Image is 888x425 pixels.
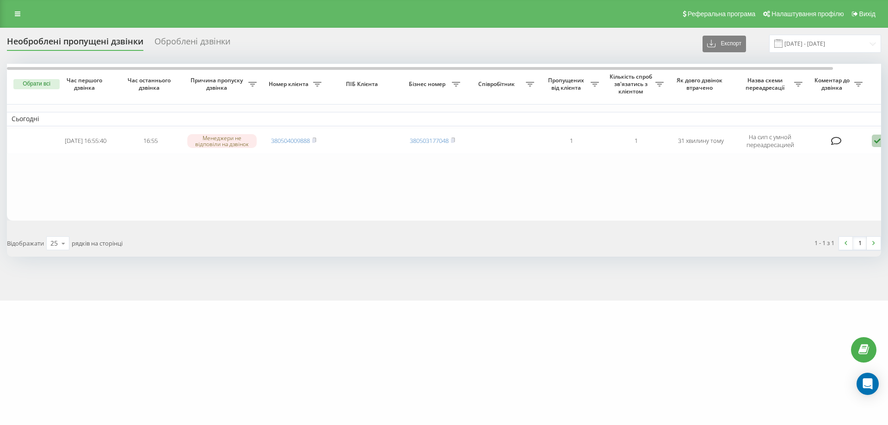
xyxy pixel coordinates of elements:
span: ПІБ Клієнта [334,80,392,88]
span: Назва схеми переадресації [738,77,794,91]
td: [DATE] 16:55:40 [53,128,118,154]
td: 31 хвилину тому [668,128,733,154]
td: На сип с умной переадресацией [733,128,807,154]
div: Менеджери не відповіли на дзвінок [187,134,257,148]
div: Оброблені дзвінки [154,37,230,51]
span: Як довго дзвінок втрачено [676,77,726,91]
div: 1 - 1 з 1 [814,238,834,247]
td: 1 [604,128,668,154]
span: Бізнес номер [405,80,452,88]
button: Обрати всі [13,79,60,89]
span: Причина пропуску дзвінка [187,77,248,91]
a: 1 [853,237,867,250]
div: Необроблені пропущені дзвінки [7,37,143,51]
span: Коментар до дзвінка [812,77,854,91]
span: рядків на сторінці [72,239,123,247]
div: 25 [50,239,58,248]
span: Реферальна програма [688,10,756,18]
span: Відображати [7,239,44,247]
a: 380503177048 [410,136,449,145]
div: Open Intercom Messenger [857,373,879,395]
a: 380504009888 [271,136,310,145]
span: Час першого дзвінка [61,77,111,91]
td: 16:55 [118,128,183,154]
span: Вихід [859,10,876,18]
td: 1 [539,128,604,154]
button: Експорт [703,36,746,52]
span: Пропущених від клієнта [543,77,591,91]
span: Номер клієнта [266,80,313,88]
span: Співробітник [469,80,526,88]
span: Час останнього дзвінка [125,77,175,91]
span: Налаштування профілю [771,10,844,18]
span: Кількість спроб зв'язатись з клієнтом [608,73,655,95]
